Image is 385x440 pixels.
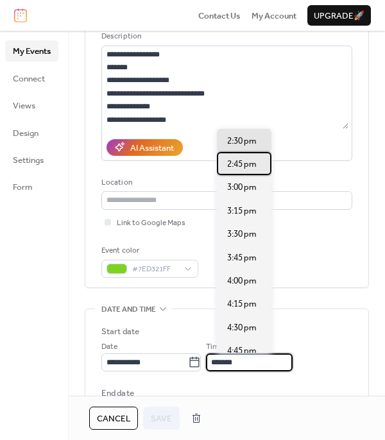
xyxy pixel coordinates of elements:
a: Form [5,176,58,197]
div: AI Assistant [130,142,174,155]
button: Cancel [89,407,138,430]
div: Description [101,30,350,43]
span: Date [101,341,117,353]
div: Start date [101,325,139,338]
span: 2:45 pm [227,158,257,171]
span: #7ED321FF [132,263,178,276]
span: 3:45 pm [227,251,257,264]
a: My Events [5,40,58,61]
span: Settings [13,154,44,167]
span: Design [13,127,38,140]
a: My Account [252,9,296,22]
span: Cancel [97,412,130,425]
span: Connect [13,72,45,85]
button: Upgrade🚀 [307,5,371,26]
span: 4:15 pm [227,298,257,310]
span: 3:15 pm [227,205,257,217]
span: My Account [252,10,296,22]
span: Views [13,99,35,112]
span: 4:45 pm [227,344,257,357]
a: Connect [5,68,58,89]
div: Event color [101,244,196,257]
div: Location [101,176,350,189]
span: Link to Google Maps [117,217,185,230]
span: 4:30 pm [227,321,257,334]
a: Settings [5,149,58,170]
div: End date [101,387,134,400]
a: Design [5,123,58,143]
span: 4:00 pm [227,275,257,287]
span: Form [13,181,33,194]
span: My Events [13,45,51,58]
a: Contact Us [198,9,241,22]
span: Date and time [101,303,156,316]
span: 3:00 pm [227,181,257,194]
img: logo [14,8,27,22]
span: Upgrade 🚀 [314,10,364,22]
span: 2:30 pm [227,135,257,148]
span: 3:30 pm [227,228,257,241]
span: Time [206,341,223,353]
span: Contact Us [198,10,241,22]
a: Views [5,95,58,115]
button: AI Assistant [107,139,183,156]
